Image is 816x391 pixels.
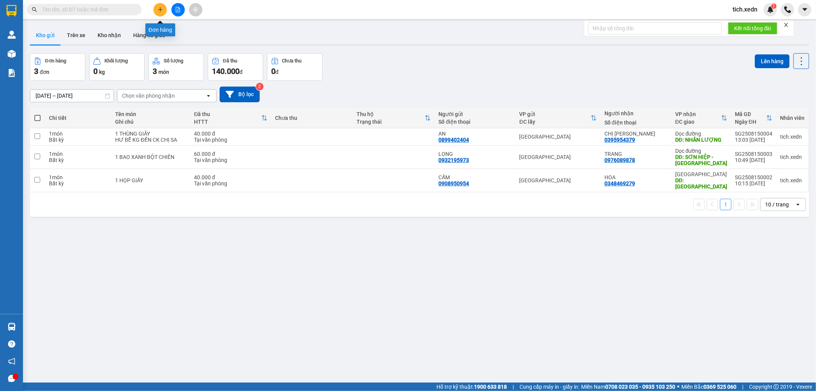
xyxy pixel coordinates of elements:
span: caret-down [801,6,808,13]
button: Số lượng3món [148,53,204,81]
div: [GEOGRAPHIC_DATA] [675,171,727,177]
span: 3 [34,67,38,76]
div: AN [438,131,511,137]
div: 1 THÙNG GIẤY [115,131,186,137]
div: LONG [438,151,511,157]
span: 3 [153,67,157,76]
th: Toggle SortBy [516,108,601,128]
div: SG2508150003 [735,151,772,157]
button: caret-down [798,3,811,16]
div: CẤM [438,174,511,180]
div: 1 HỌP GIẤY [115,177,186,183]
div: 0908950954 [438,180,469,187]
div: Bất kỳ [49,180,107,187]
img: phone-icon [784,6,791,13]
span: đ [239,69,243,75]
div: SG2508150002 [735,174,772,180]
button: aim [189,3,202,16]
svg: open [795,201,801,208]
span: | [513,383,514,391]
img: warehouse-icon [8,50,16,58]
span: Hỗ trợ kỹ thuật: [437,383,507,391]
button: Hàng đã giao [127,26,171,44]
div: Đơn hàng [45,58,66,64]
div: Bất kỳ [49,157,107,163]
strong: 0369 525 060 [704,384,736,390]
strong: 1900 633 818 [474,384,507,390]
div: 0976089878 [604,157,635,163]
div: DĐ: QUẢNG SƠN [675,177,727,190]
b: [DOMAIN_NAME] [64,29,105,35]
div: HƯ BỂ KG ĐỀN CK CHỊ SA [115,137,186,143]
div: 0348469279 [604,180,635,187]
span: aim [193,7,198,12]
li: (c) 2017 [64,36,105,46]
div: 0899402404 [438,137,469,143]
button: Bộ lọc [220,87,260,102]
img: warehouse-icon [8,323,16,331]
img: logo.jpg [83,10,101,28]
img: solution-icon [8,69,16,77]
div: VP gửi [520,111,591,117]
div: Trạng thái [357,119,425,125]
button: 1 [720,199,731,210]
span: đơn [40,69,49,75]
div: 10:49 [DATE] [735,157,772,163]
div: Ngày ĐH [735,119,766,125]
img: warehouse-icon [8,31,16,39]
div: 1 món [49,174,107,180]
div: ĐC lấy [520,119,591,125]
div: Số lượng [164,58,183,64]
div: Đã thu [223,58,237,64]
input: Tìm tên, số ĐT hoặc mã đơn [42,5,132,14]
div: Đã thu [194,111,261,117]
strong: 0708 023 035 - 0935 103 250 [605,384,675,390]
div: Chọn văn phòng nhận [122,92,175,100]
div: 0932195973 [438,157,469,163]
span: ⚪️ [677,385,679,388]
span: Kết nối tổng đài [734,24,771,33]
button: Khối lượng0kg [89,53,145,81]
div: 13:03 [DATE] [735,137,772,143]
div: ĐC giao [675,119,721,125]
span: 0 [93,67,98,76]
span: file-add [175,7,181,12]
div: HTTT [194,119,261,125]
div: Số điện thoại [604,119,668,126]
div: TRANG [604,151,668,157]
button: Trên xe [61,26,91,44]
div: Bất kỳ [49,137,107,143]
div: Dọc đường [675,148,727,154]
div: Thu hộ [357,111,425,117]
div: Số điện thoại [438,119,511,125]
th: Toggle SortBy [353,108,435,128]
div: Tại văn phòng [194,180,267,187]
img: icon-new-feature [767,6,774,13]
div: 0395954379 [604,137,635,143]
div: 10 / trang [765,201,789,208]
div: 40.000 đ [194,131,267,137]
svg: open [205,93,212,99]
div: 60.000 đ [194,151,267,157]
div: Mã GD [735,111,766,117]
span: plus [158,7,163,12]
div: 40.000 đ [194,174,267,180]
input: Select a date range. [30,90,114,102]
div: Chưa thu [275,115,349,121]
div: DĐ: SƠN HIỆP - KHÁNH SƠN [675,154,727,166]
div: [GEOGRAPHIC_DATA] [520,134,597,140]
img: logo-vxr [7,5,16,16]
th: Toggle SortBy [190,108,271,128]
div: CHỊ PHƯƠNG [604,131,668,137]
div: tich.xedn [780,154,805,160]
div: 1 món [49,131,107,137]
button: Đơn hàng3đơn [30,53,85,81]
div: 10:15 [DATE] [735,180,772,187]
button: Kho gửi [30,26,61,44]
span: Cung cấp máy in - giấy in: [520,383,579,391]
span: notification [8,358,15,365]
span: close [783,22,789,28]
input: Nhập số tổng đài [588,22,722,34]
div: [GEOGRAPHIC_DATA] [520,154,597,160]
div: Người nhận [604,110,668,116]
